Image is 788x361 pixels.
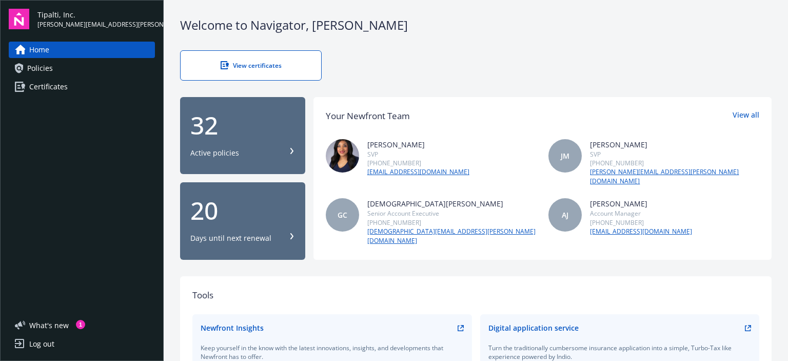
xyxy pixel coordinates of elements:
[367,227,537,245] a: [DEMOGRAPHIC_DATA][EMAIL_ADDRESS][PERSON_NAME][DOMAIN_NAME]
[590,167,759,186] a: [PERSON_NAME][EMAIL_ADDRESS][PERSON_NAME][DOMAIN_NAME]
[9,42,155,58] a: Home
[488,344,752,361] div: Turn the traditionally cumbersome insurance application into a simple, Turbo-Tax like experience ...
[201,344,464,361] div: Keep yourself in the know with the latest innovations, insights, and developments that Newfront h...
[201,61,301,70] div: View certificates
[190,148,239,158] div: Active policies
[29,79,68,95] span: Certificates
[201,322,264,333] div: Newfront Insights
[367,209,537,218] div: Senior Account Executive
[192,289,759,302] div: Tools
[37,20,155,29] span: [PERSON_NAME][EMAIL_ADDRESS][PERSON_NAME][DOMAIN_NAME]
[338,210,347,220] span: GC
[29,336,54,352] div: Log out
[590,227,692,236] a: [EMAIL_ADDRESS][DOMAIN_NAME]
[9,9,29,29] img: navigator-logo.svg
[180,182,305,260] button: 20Days until next renewal
[733,109,759,123] a: View all
[9,320,85,331] button: What's new1
[29,42,49,58] span: Home
[590,209,692,218] div: Account Manager
[367,150,469,159] div: SVP
[367,218,537,227] div: [PHONE_NUMBER]
[37,9,155,29] button: Tipalti, Inc.[PERSON_NAME][EMAIL_ADDRESS][PERSON_NAME][DOMAIN_NAME]
[326,139,359,173] img: photo
[37,9,155,20] span: Tipalti, Inc.
[561,150,569,161] span: JM
[180,97,305,175] button: 32Active policies
[29,320,69,331] span: What ' s new
[367,139,469,150] div: [PERSON_NAME]
[27,60,53,77] span: Policies
[190,233,271,243] div: Days until next renewal
[590,218,692,227] div: [PHONE_NUMBER]
[180,50,322,81] a: View certificates
[367,159,469,167] div: [PHONE_NUMBER]
[590,198,692,209] div: [PERSON_NAME]
[180,16,772,34] div: Welcome to Navigator , [PERSON_NAME]
[367,198,537,209] div: [DEMOGRAPHIC_DATA][PERSON_NAME]
[190,198,295,223] div: 20
[9,79,155,95] a: Certificates
[488,322,579,333] div: Digital application service
[76,320,85,329] div: 1
[590,139,759,150] div: [PERSON_NAME]
[590,159,759,167] div: [PHONE_NUMBER]
[190,113,295,138] div: 32
[590,150,759,159] div: SVP
[9,60,155,77] a: Policies
[367,167,469,177] a: [EMAIL_ADDRESS][DOMAIN_NAME]
[326,109,410,123] div: Your Newfront Team
[562,210,568,220] span: AJ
